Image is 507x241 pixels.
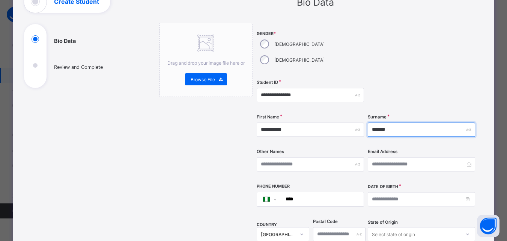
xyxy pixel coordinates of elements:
label: Student ID [257,80,278,85]
label: Date of Birth [368,184,398,189]
label: [DEMOGRAPHIC_DATA] [274,57,325,63]
span: Browse File [191,77,215,82]
label: Other Names [257,149,284,154]
label: Postal Code [313,219,338,224]
span: State of Origin [368,220,398,225]
label: Surname [368,114,387,120]
div: Drag and drop your image file here orBrowse File [159,23,253,97]
label: First Name [257,114,279,120]
span: Drag and drop your image file here or [167,60,245,66]
label: Email Address [368,149,397,154]
label: [DEMOGRAPHIC_DATA] [274,41,325,47]
button: Open asap [477,215,499,237]
span: Gender [257,31,364,36]
div: [GEOGRAPHIC_DATA] [261,232,295,237]
label: Phone Number [257,184,290,189]
span: COUNTRY [257,222,277,227]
